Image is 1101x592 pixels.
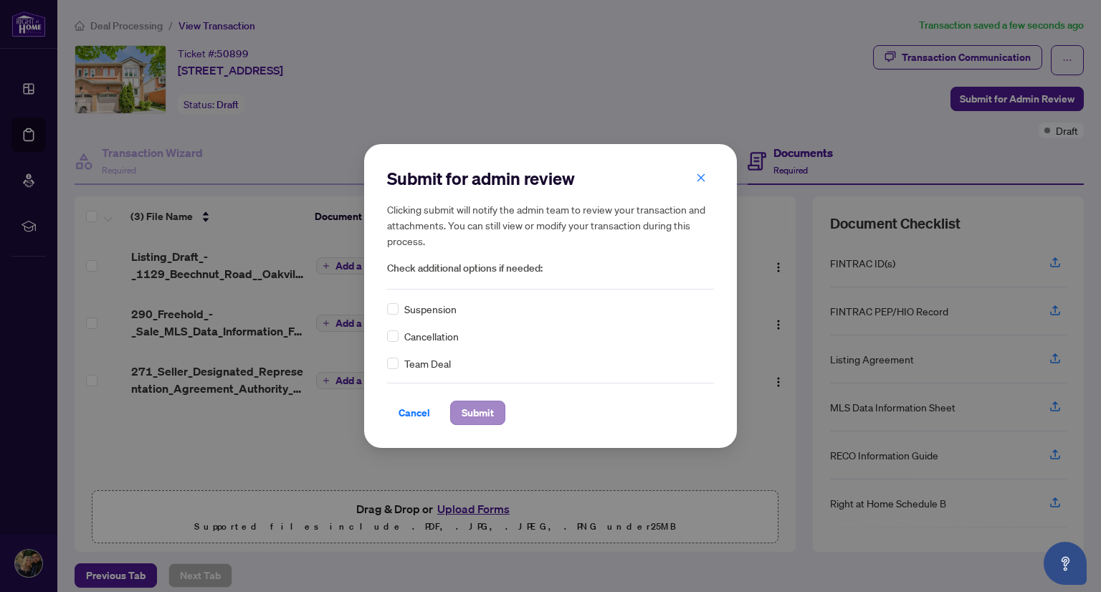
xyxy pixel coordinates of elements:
[387,401,442,425] button: Cancel
[404,328,459,344] span: Cancellation
[1044,542,1087,585] button: Open asap
[387,260,714,277] span: Check additional options if needed:
[399,401,430,424] span: Cancel
[387,167,714,190] h2: Submit for admin review
[404,301,457,317] span: Suspension
[387,201,714,249] h5: Clicking submit will notify the admin team to review your transaction and attachments. You can st...
[404,355,451,371] span: Team Deal
[450,401,505,425] button: Submit
[696,173,706,183] span: close
[462,401,494,424] span: Submit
